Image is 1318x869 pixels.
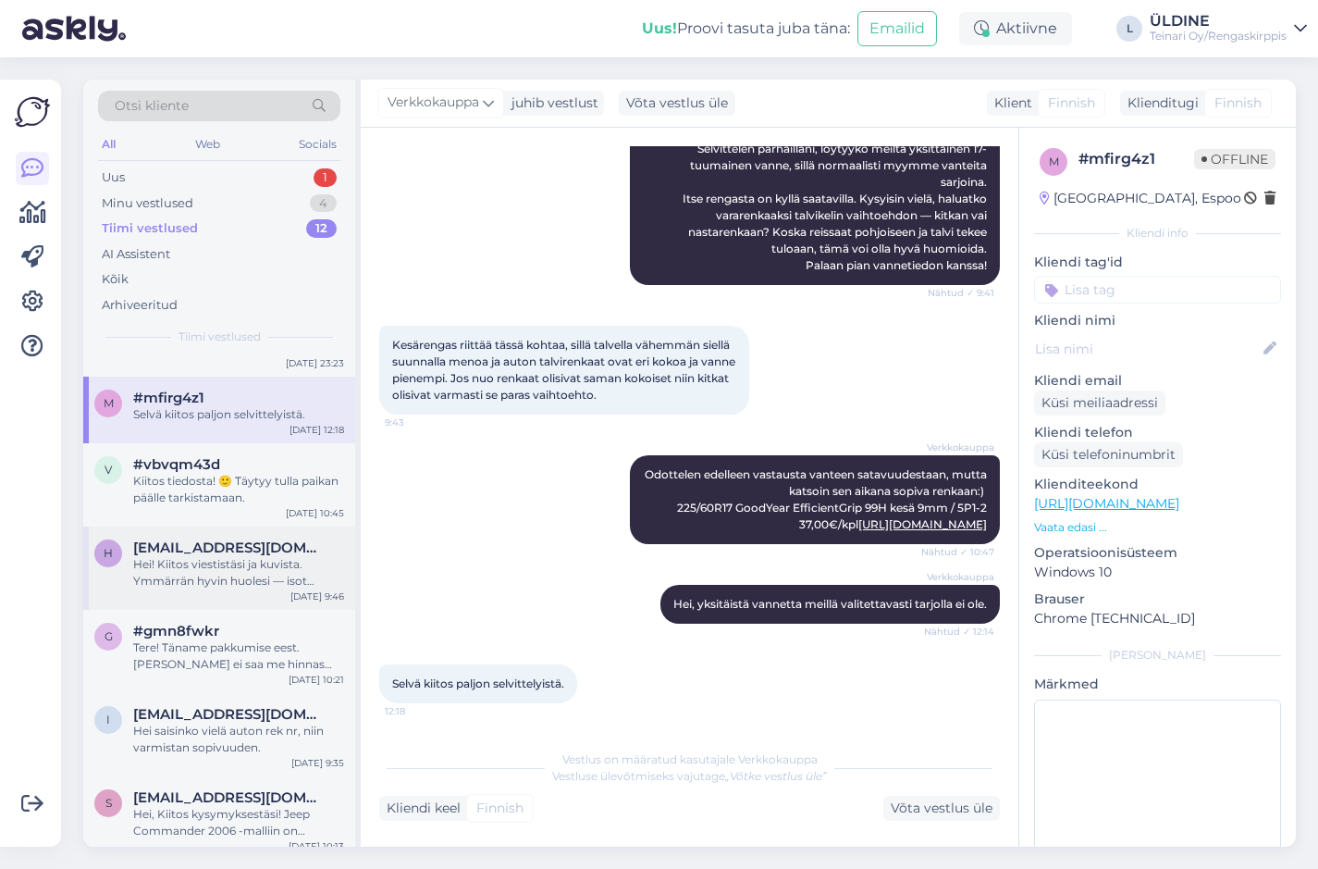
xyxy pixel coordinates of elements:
[289,673,344,687] div: [DATE] 10:21
[1120,93,1199,113] div: Klienditugi
[1214,93,1262,113] span: Finnish
[921,545,994,559] span: Nähtud ✓ 10:47
[290,590,344,603] div: [DATE] 9:46
[1034,311,1281,330] p: Kliendi nimi
[1034,609,1281,628] p: Chrome [TECHNICAL_ID]
[1034,675,1281,694] p: Märkmed
[102,194,193,213] div: Minu vestlused
[1150,29,1287,43] div: Teinari Oy/Rengaskirppis
[1034,519,1281,536] p: Vaata edasi ...
[291,756,344,770] div: [DATE] 9:35
[1078,148,1194,170] div: # mfirg4z1
[1035,339,1260,359] input: Lisa nimi
[133,540,326,556] span: harrisirpa@gmail.com
[133,406,344,423] div: Selvä kiitos paljon selvittelyistä.
[105,463,112,477] span: v
[725,769,827,783] i: „Võtke vestlus üle”
[673,597,987,611] span: Hei, yksitäistä vannetta meillä valitettavasti tarjolla ei ole.
[191,132,224,156] div: Web
[133,723,344,756] div: Hei saisinko vielä auton rek nr, niin varmistan sopivuuden.
[1034,475,1281,494] p: Klienditeekond
[959,12,1072,45] div: Aktiivne
[925,441,994,454] span: Verkkokauppa
[987,93,1032,113] div: Klient
[562,752,818,766] span: Vestlus on määratud kasutajale Verkkokauppa
[104,396,114,410] span: m
[1034,647,1281,664] div: [PERSON_NAME]
[385,704,454,718] span: 12:18
[1034,590,1281,609] p: Brauser
[133,390,204,406] span: #mfirg4z1
[15,94,50,130] img: Askly Logo
[102,219,198,238] div: Tiimi vestlused
[645,467,992,531] span: Odottelen edelleen vastausta vanteen satavuudestaan, mutta katsoin sen aikana sopiva renkaan:) 22...
[379,799,461,818] div: Kliendi keel
[1034,495,1179,512] a: [URL][DOMAIN_NAME]
[133,623,219,639] span: #gmn8fwkr
[925,286,994,300] span: Nähtud ✓ 9:41
[1034,371,1281,391] p: Kliendi email
[857,11,937,46] button: Emailid
[102,296,178,315] div: Arhiveeritud
[1049,155,1059,168] span: m
[392,338,738,402] span: Kesärengas riittää tässä kohtaa, sillä talvella vähemmän siellä suunnalla menoa ja auton talviren...
[106,713,110,726] span: i
[286,506,344,520] div: [DATE] 10:45
[310,194,337,213] div: 4
[385,416,454,429] span: 9:43
[924,625,994,639] span: Nähtud ✓ 12:14
[683,125,990,272] span: Hei , Selvittelen parhaillani, löytyykö meiltä yksittäinen 17-tuumainen vanne, sillä normaalisti ...
[102,270,129,289] div: Kõik
[102,245,170,264] div: AI Assistent
[133,473,344,506] div: Kiitos tiedosta! 🙂 Täytyy tulla paikan päälle tarkistamaan.
[619,91,735,116] div: Võta vestlus üle
[133,806,344,839] div: Hei, Kiitos kysymyksestäsi! Jeep Commander 2006 -malliin on alkuperäisenä rengaskoko 245/65R17. R...
[133,789,326,806] span: sami.levomaa@gmail.com
[1150,14,1307,43] a: ÜLDINETeinari Oy/Rengaskirppis
[1034,225,1281,242] div: Kliendi info
[1034,543,1281,563] p: Operatsioonisüsteem
[133,706,326,723] span: ismob@gmx.com
[1034,442,1183,467] div: Küsi telefoninumbrit
[289,423,344,437] div: [DATE] 12:18
[1150,14,1287,29] div: ÜLDINE
[306,219,337,238] div: 12
[883,796,1000,821] div: Võta vestlus üle
[1034,423,1281,442] p: Kliendi telefon
[925,570,994,584] span: Verkkokauppa
[104,546,113,560] span: h
[642,19,677,37] b: Uus!
[115,96,189,116] span: Otsi kliente
[289,839,344,853] div: [DATE] 10:13
[504,93,598,113] div: juhib vestlust
[295,132,340,156] div: Socials
[1040,189,1241,208] div: [GEOGRAPHIC_DATA], Espoo
[105,629,113,643] span: g
[1034,563,1281,582] p: Windows 10
[1116,16,1142,42] div: L
[133,456,220,473] span: #vbvqm43d
[105,796,112,810] span: s
[98,132,119,156] div: All
[1034,391,1165,416] div: Küsi meiliaadressi
[642,18,850,40] div: Proovi tasuta juba täna:
[1194,149,1275,169] span: Offline
[314,168,337,187] div: 1
[1048,93,1095,113] span: Finnish
[133,639,344,673] div: Tere! Täname pakkumise eest. [PERSON_NAME] ei saa me hinnas vastu tulla, velgede müügihind on 660...
[1034,253,1281,272] p: Kliendi tag'id
[179,329,261,345] span: Tiimi vestlused
[286,356,344,370] div: [DATE] 23:23
[133,556,344,590] div: Hei! Kiitos viestistäsi ja kuvista. Ymmärrän hyvin huolesi — isot renkaat ja pitkä matka eivät ho...
[858,517,987,531] a: [URL][DOMAIN_NAME]
[388,93,479,113] span: Verkkokauppa
[1034,276,1281,304] input: Lisa tag
[392,677,564,690] span: Selvä kiitos paljon selvittelyistä.
[476,799,524,818] span: Finnish
[102,168,125,187] div: Uus
[552,769,827,783] span: Vestluse ülevõtmiseks vajutage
